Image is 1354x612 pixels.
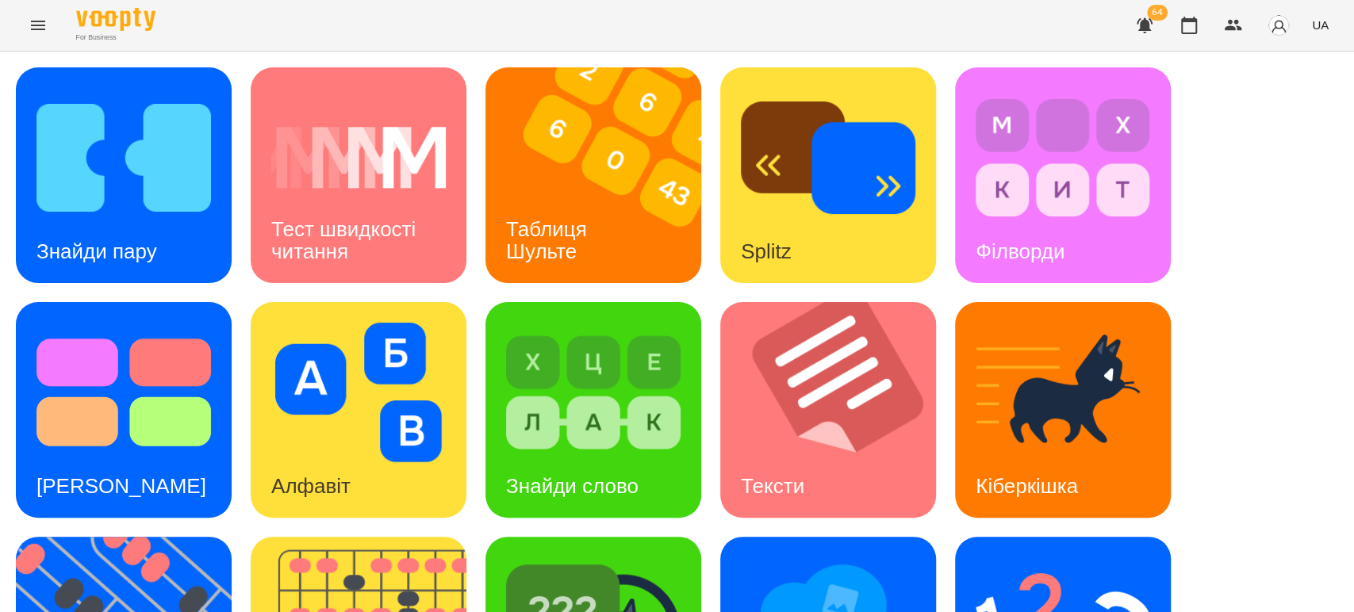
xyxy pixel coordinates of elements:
[19,6,57,44] button: Menu
[271,88,446,228] img: Тест швидкості читання
[485,67,701,283] a: Таблиця ШультеТаблиця Шульте
[1306,10,1335,40] button: UA
[36,239,157,263] h3: Знайди пару
[1268,14,1290,36] img: avatar_s.png
[16,67,232,283] a: Знайди паруЗнайди пару
[720,302,936,518] a: ТекстиТексти
[251,302,466,518] a: АлфавітАлфавіт
[741,239,792,263] h3: Splitz
[36,474,206,498] h3: [PERSON_NAME]
[720,67,936,283] a: SplitzSplitz
[976,88,1150,228] img: Філворди
[741,474,804,498] h3: Тексти
[485,302,701,518] a: Знайди словоЗнайди слово
[741,88,915,228] img: Splitz
[720,302,956,518] img: Тексти
[485,67,721,283] img: Таблиця Шульте
[1147,5,1168,21] span: 64
[506,474,639,498] h3: Знайди слово
[16,302,232,518] a: Тест Струпа[PERSON_NAME]
[506,217,593,262] h3: Таблиця Шульте
[36,88,211,228] img: Знайди пару
[251,67,466,283] a: Тест швидкості читанняТест швидкості читання
[271,323,446,462] img: Алфавіт
[976,239,1064,263] h3: Філворди
[955,302,1171,518] a: КіберкішкаКіберкішка
[271,474,351,498] h3: Алфавіт
[976,474,1078,498] h3: Кіберкішка
[955,67,1171,283] a: ФілвордиФілворди
[271,217,421,262] h3: Тест швидкості читання
[76,33,155,43] span: For Business
[36,323,211,462] img: Тест Струпа
[506,323,681,462] img: Знайди слово
[976,323,1150,462] img: Кіберкішка
[76,8,155,31] img: Voopty Logo
[1312,17,1329,33] span: UA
